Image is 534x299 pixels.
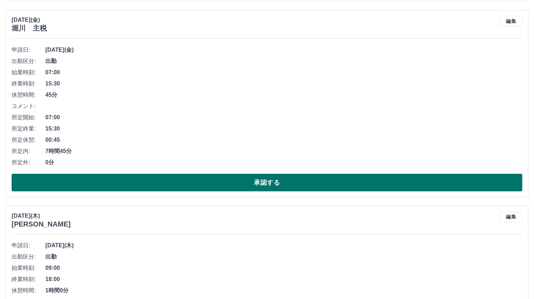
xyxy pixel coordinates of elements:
span: 出勤区分: [12,57,45,65]
span: 15:30 [45,79,522,88]
span: 終業時刻: [12,275,45,284]
span: 07:00 [45,113,522,122]
span: コメント: [12,102,45,110]
span: 所定外: [12,158,45,167]
button: 編集 [500,212,522,222]
span: 7時間45分 [45,147,522,155]
p: [DATE](金) [12,16,47,24]
span: 終業時刻: [12,79,45,88]
span: 申請日: [12,46,45,54]
span: 1時間0分 [45,286,522,295]
span: 09:00 [45,264,522,272]
span: 出勤 [45,253,522,261]
button: 承認する [12,174,522,191]
span: 休憩時間: [12,91,45,99]
span: 始業時刻: [12,68,45,77]
span: 休憩時間: [12,286,45,295]
h3: [PERSON_NAME] [12,220,71,228]
button: 編集 [500,16,522,26]
span: 申請日: [12,241,45,250]
span: 出勤 [45,57,522,65]
p: [DATE](木) [12,212,71,220]
span: 始業時刻: [12,264,45,272]
span: [DATE](木) [45,241,522,250]
span: 45分 [45,91,522,99]
span: 0分 [45,158,522,167]
h3: 堀川 主税 [12,24,47,32]
span: 所定開始: [12,113,45,122]
span: 07:00 [45,68,522,77]
span: 所定休憩: [12,136,45,144]
span: 所定終業: [12,125,45,133]
span: [DATE](金) [45,46,522,54]
span: 18:00 [45,275,522,284]
span: 出勤区分: [12,253,45,261]
span: 00:45 [45,136,522,144]
span: 所定内: [12,147,45,155]
span: 15:30 [45,125,522,133]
